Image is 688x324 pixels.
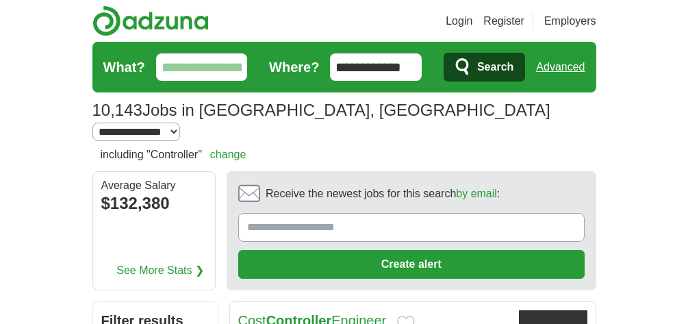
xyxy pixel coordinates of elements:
[101,191,207,216] div: $132,380
[483,13,524,29] a: Register
[101,147,246,163] h2: including "Controller"
[444,53,525,82] button: Search
[446,13,472,29] a: Login
[101,180,207,191] div: Average Salary
[238,250,585,279] button: Create alert
[266,186,500,202] span: Receive the newest jobs for this search :
[456,188,497,199] a: by email
[92,98,142,123] span: 10,143
[92,5,209,36] img: Adzuna logo
[544,13,596,29] a: Employers
[536,53,585,81] a: Advanced
[92,101,550,119] h1: Jobs in [GEOGRAPHIC_DATA], [GEOGRAPHIC_DATA]
[210,149,246,160] a: change
[103,57,145,77] label: What?
[477,53,513,81] span: Search
[269,57,319,77] label: Where?
[116,262,204,279] a: See More Stats ❯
